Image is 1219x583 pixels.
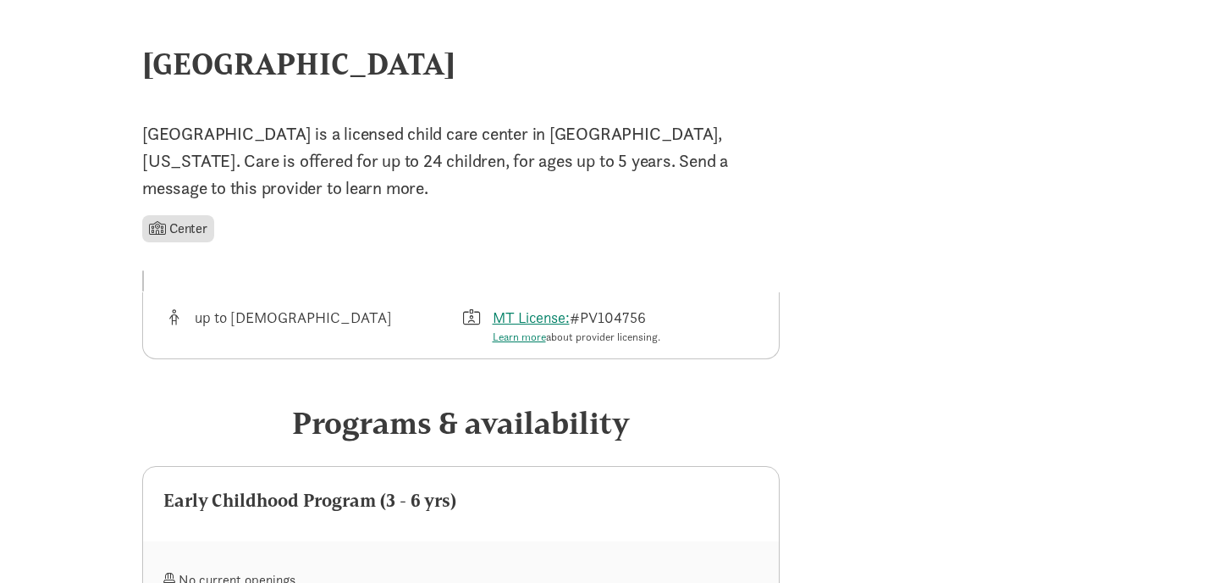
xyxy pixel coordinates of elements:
[142,41,1077,86] div: [GEOGRAPHIC_DATA]
[461,306,759,346] div: License number
[493,308,570,327] a: MT License:
[493,329,660,346] div: about provider licensing.
[142,400,780,446] div: Programs & availability
[493,306,660,346] div: #PV104756
[195,306,392,346] div: up to [DEMOGRAPHIC_DATA]
[493,330,546,344] a: Learn more
[163,487,758,514] div: Early Childhood Program (3 - 6 yrs)
[142,215,214,242] li: Center
[142,120,780,202] p: [GEOGRAPHIC_DATA] is a licensed child care center in [GEOGRAPHIC_DATA], [US_STATE]. Care is offer...
[163,306,461,346] div: Age range for children that this provider cares for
